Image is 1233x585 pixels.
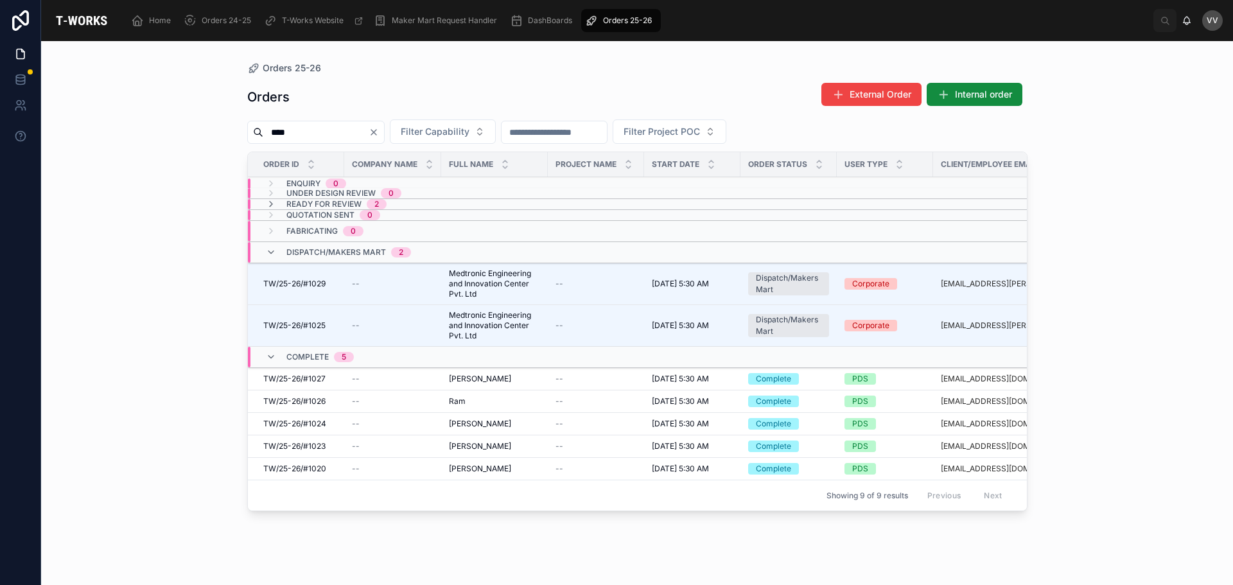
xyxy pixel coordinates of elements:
button: Internal order [927,83,1022,106]
a: [EMAIL_ADDRESS][DOMAIN_NAME] [941,396,1054,406]
div: scrollable content [122,6,1153,35]
a: Orders 24-25 [180,9,260,32]
button: Clear [369,127,384,137]
a: [EMAIL_ADDRESS][PERSON_NAME][DOMAIN_NAME] [941,279,1054,289]
span: Quotation Sent [286,210,354,220]
span: Orders 25-26 [603,15,652,26]
span: Under Design Review [286,188,376,198]
span: TW/25-26/#1026 [263,396,326,406]
a: [EMAIL_ADDRESS][DOMAIN_NAME] [941,464,1054,474]
a: Home [127,9,180,32]
a: TW/25-26/#1023 [263,441,337,451]
span: Client/Employee Email [941,159,1038,170]
a: Ram [449,396,540,406]
div: PDS [852,418,868,430]
a: [DATE] 5:30 AM [652,441,733,451]
span: Ready for Review [286,199,362,209]
div: Dispatch/Makers Mart [756,272,821,295]
a: TW/25-26/#1026 [263,396,337,406]
div: PDS [852,396,868,407]
div: Complete [756,396,791,407]
div: PDS [852,463,868,475]
a: -- [352,396,433,406]
button: Select Button [613,119,726,144]
a: PDS [844,373,925,385]
a: [EMAIL_ADDRESS][PERSON_NAME][DOMAIN_NAME] [941,320,1054,331]
a: DashBoards [506,9,581,32]
span: Project Name [555,159,616,170]
span: Maker Mart Request Handler [392,15,497,26]
a: TW/25-26/#1025 [263,320,337,331]
span: -- [555,396,563,406]
a: [EMAIL_ADDRESS][DOMAIN_NAME] [941,441,1054,451]
span: -- [555,464,563,474]
span: [PERSON_NAME] [449,464,511,474]
span: TW/25-26/#1027 [263,374,326,384]
span: TW/25-26/#1029 [263,279,326,289]
div: 2 [374,199,379,209]
span: -- [352,320,360,331]
a: Complete [748,418,829,430]
a: Maker Mart Request Handler [370,9,506,32]
span: User Type [844,159,888,170]
a: Complete [748,463,829,475]
span: Orders 24-25 [202,15,251,26]
span: -- [352,279,360,289]
a: [DATE] 5:30 AM [652,279,733,289]
a: Corporate [844,320,925,331]
button: Select Button [390,119,496,144]
span: [DATE] 5:30 AM [652,419,709,429]
a: [PERSON_NAME] [449,374,540,384]
a: PDS [844,396,925,407]
a: [DATE] 5:30 AM [652,320,733,331]
a: -- [352,374,433,384]
a: TW/25-26/#1027 [263,374,337,384]
span: Dispatch/Makers Mart [286,247,386,258]
span: VV [1207,15,1218,26]
span: [DATE] 5:30 AM [652,396,709,406]
a: Complete [748,373,829,385]
span: Company Name [352,159,417,170]
a: TW/25-26/#1029 [263,279,337,289]
a: -- [352,419,433,429]
a: T-Works Website [260,9,370,32]
a: PDS [844,463,925,475]
a: -- [555,320,636,331]
a: TW/25-26/#1024 [263,419,337,429]
a: [DATE] 5:30 AM [652,419,733,429]
span: [DATE] 5:30 AM [652,441,709,451]
div: 0 [351,226,356,236]
span: TW/25-26/#1023 [263,441,326,451]
a: [EMAIL_ADDRESS][DOMAIN_NAME] [941,419,1054,429]
span: DashBoards [528,15,572,26]
div: Corporate [852,320,889,331]
div: 0 [389,188,394,198]
a: -- [352,441,433,451]
span: -- [555,320,563,331]
div: PDS [852,441,868,452]
span: [PERSON_NAME] [449,441,511,451]
a: -- [555,396,636,406]
span: TW/25-26/#1025 [263,320,326,331]
span: -- [555,374,563,384]
span: Fabricating [286,226,338,236]
span: Order Status [748,159,807,170]
a: [PERSON_NAME] [449,464,540,474]
span: -- [352,464,360,474]
a: [DATE] 5:30 AM [652,464,733,474]
a: [DATE] 5:30 AM [652,374,733,384]
div: 5 [342,352,346,362]
h1: Orders [247,88,290,106]
a: Orders 25-26 [247,62,321,74]
a: -- [555,374,636,384]
a: -- [555,441,636,451]
span: [PERSON_NAME] [449,374,511,384]
a: -- [555,279,636,289]
a: Medtronic Engineering and Innovation Center Pvt. Ltd [449,310,540,341]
